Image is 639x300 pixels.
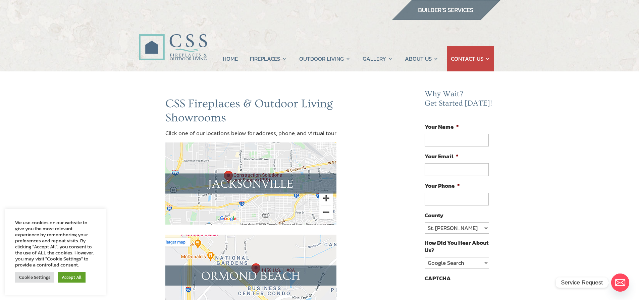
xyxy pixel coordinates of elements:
[425,239,488,254] label: How Did You Hear About Us?
[611,274,629,292] a: Email
[299,46,351,71] a: OUTDOOR LIVING
[165,218,336,227] a: CSS Fireplaces & Outdoor Living (Formerly Construction Solutions & Supply) Jacksonville showroom
[425,182,460,189] label: Your Phone
[425,212,443,219] label: County
[451,46,490,71] a: CONTACT US
[15,272,54,283] a: Cookie Settings
[15,220,96,268] div: We use cookies on our website to give you the most relevant experience by remembering your prefer...
[391,14,501,22] a: builder services construction supply
[425,89,494,111] h2: Why Wait? Get Started [DATE]!
[363,46,393,71] a: GALLERY
[165,97,381,128] h1: CSS Fireplaces & Outdoor Living Showrooms
[425,153,459,160] label: Your Email
[425,275,451,282] label: CAPTCHA
[250,46,287,71] a: FIREPLACES
[139,15,207,64] img: CSS Fireplaces & Outdoor Living (Formerly Construction Solutions & Supply)- Jacksonville Ormond B...
[165,128,381,138] p: Click one of our locations below for address, phone, and virtual tour.
[405,46,438,71] a: ABOUT US
[223,46,238,71] a: HOME
[165,142,336,225] img: map_jax
[58,272,86,283] a: Accept All
[425,123,459,130] label: Your Name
